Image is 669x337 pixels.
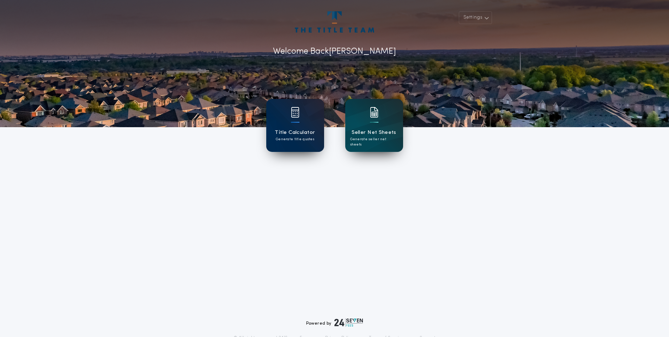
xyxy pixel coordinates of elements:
[334,318,363,327] img: logo
[370,107,378,118] img: card icon
[350,137,398,147] p: Generate seller net sheets
[295,11,374,32] img: account-logo
[345,99,403,152] a: card iconSeller Net SheetsGenerate seller net sheets
[273,45,396,58] p: Welcome Back [PERSON_NAME]
[459,11,492,24] button: Settings
[352,129,396,137] h1: Seller Net Sheets
[266,99,324,152] a: card iconTitle CalculatorGenerate title quotes
[275,129,315,137] h1: Title Calculator
[291,107,299,118] img: card icon
[306,318,363,327] div: Powered by
[276,137,314,142] p: Generate title quotes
